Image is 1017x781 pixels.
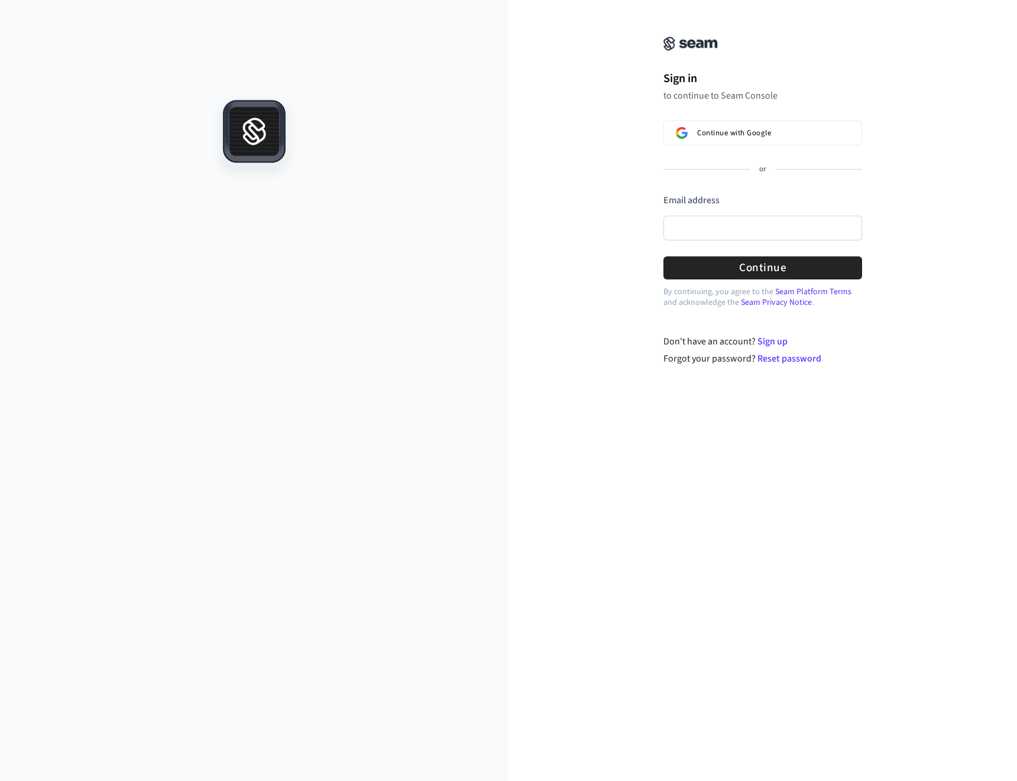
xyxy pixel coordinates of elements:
a: Reset password [757,352,821,365]
h1: Sign in [663,70,862,87]
button: Continue [663,256,862,279]
p: or [759,164,766,175]
div: Don't have an account? [663,334,863,349]
button: Sign in with GoogleContinue with Google [663,121,862,145]
p: to continue to Seam Console [663,90,862,102]
label: Email address [663,194,720,207]
a: Seam Platform Terms [775,286,851,298]
div: Forgot your password? [663,352,863,366]
p: By continuing, you agree to the and acknowledge the . [663,287,862,308]
img: Seam Console [663,37,718,51]
span: Continue with Google [697,128,771,138]
a: Seam Privacy Notice [741,297,812,308]
img: Sign in with Google [676,127,688,139]
a: Sign up [757,335,788,348]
